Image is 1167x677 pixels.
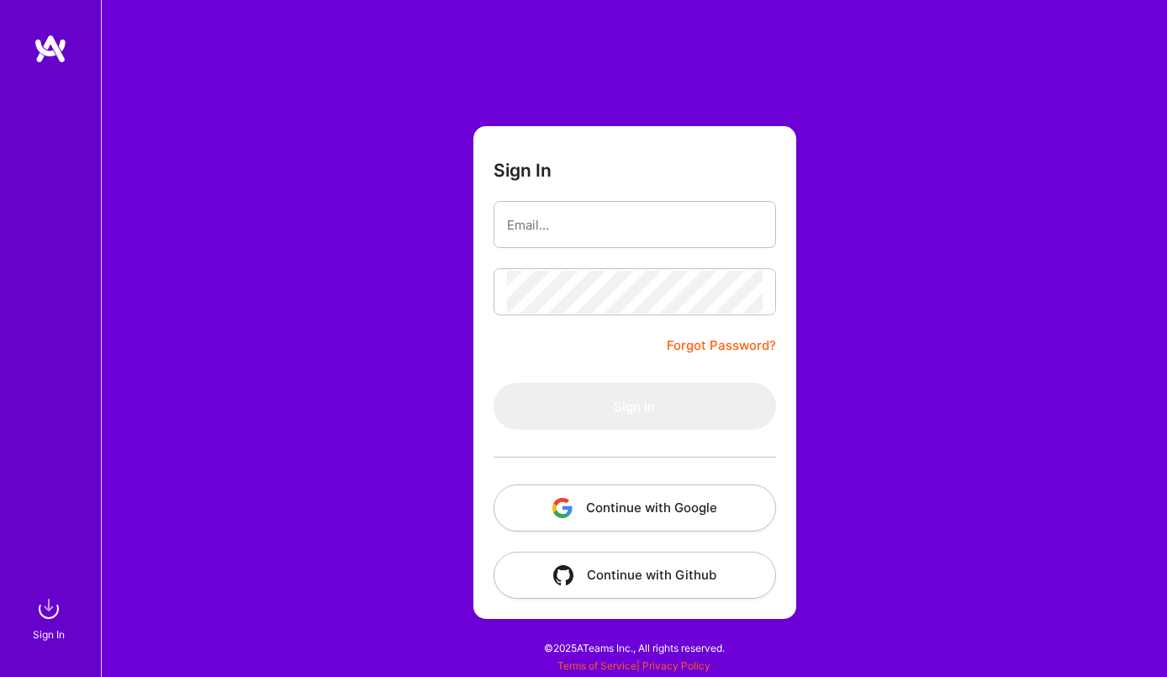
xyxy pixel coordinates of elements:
[552,498,573,518] img: icon
[667,336,776,356] a: Forgot Password?
[494,160,552,181] h3: Sign In
[33,626,65,643] div: Sign In
[32,592,66,626] img: sign in
[35,592,66,643] a: sign inSign In
[101,627,1167,669] div: © 2025 ATeams Inc., All rights reserved.
[553,565,573,585] img: icon
[557,659,710,672] span: |
[34,34,67,64] img: logo
[642,659,710,672] a: Privacy Policy
[494,484,776,532] button: Continue with Google
[507,204,763,246] input: Email...
[494,383,776,430] button: Sign In
[494,552,776,599] button: Continue with Github
[557,659,636,672] a: Terms of Service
